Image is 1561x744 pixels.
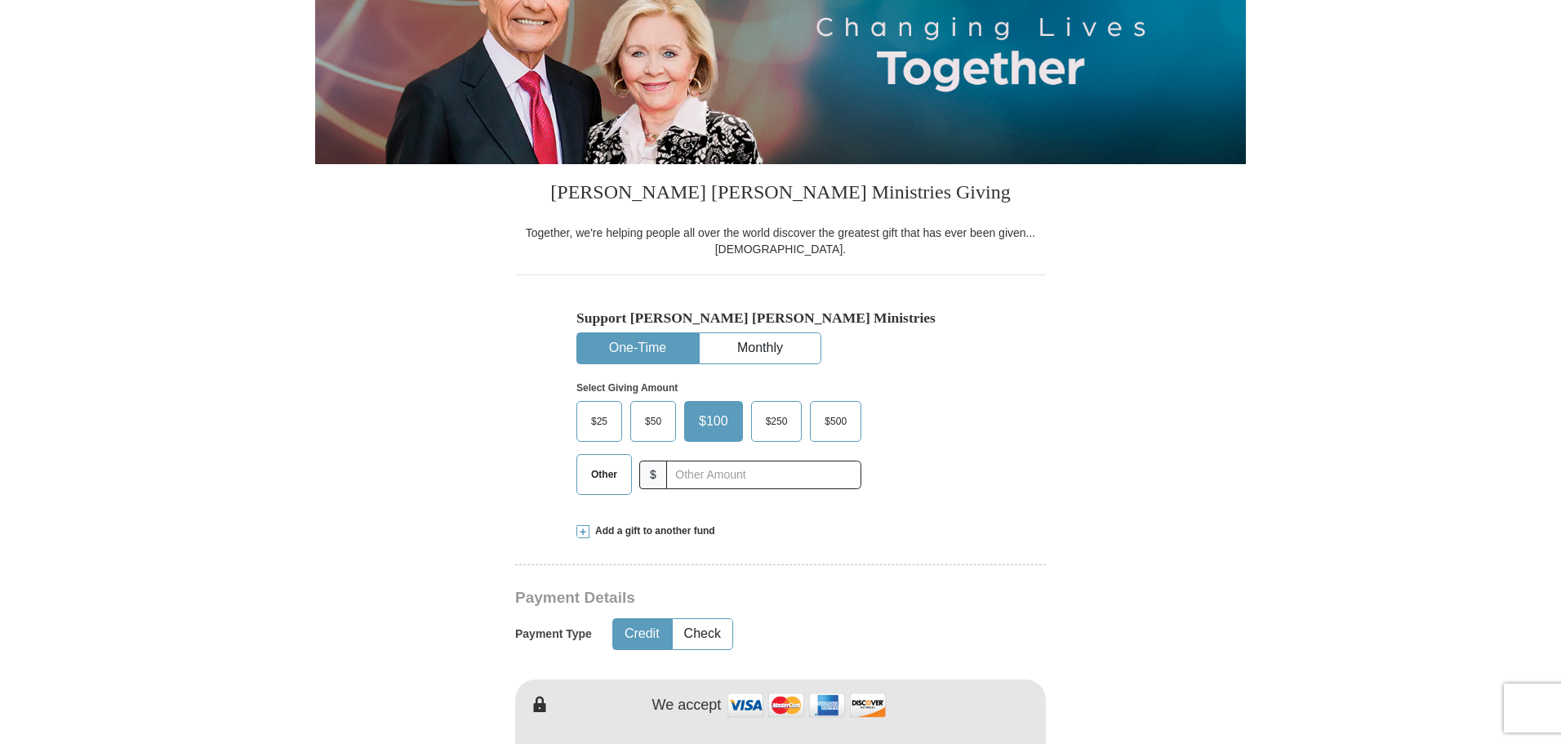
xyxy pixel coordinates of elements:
[589,524,715,538] span: Add a gift to another fund
[816,409,855,434] span: $500
[691,409,736,434] span: $100
[725,688,888,723] img: credit cards accepted
[613,619,671,649] button: Credit
[758,409,796,434] span: $250
[652,697,722,715] h4: We accept
[515,627,592,641] h5: Payment Type
[515,225,1046,257] div: Together, we're helping people all over the world discover the greatest gift that has ever been g...
[515,589,932,608] h3: Payment Details
[576,310,985,327] h5: Support [PERSON_NAME] [PERSON_NAME] Ministries
[700,333,821,363] button: Monthly
[515,164,1046,225] h3: [PERSON_NAME] [PERSON_NAME] Ministries Giving
[673,619,732,649] button: Check
[576,382,678,394] strong: Select Giving Amount
[577,333,698,363] button: One-Time
[637,409,669,434] span: $50
[639,461,667,489] span: $
[583,409,616,434] span: $25
[583,462,625,487] span: Other
[666,461,861,489] input: Other Amount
